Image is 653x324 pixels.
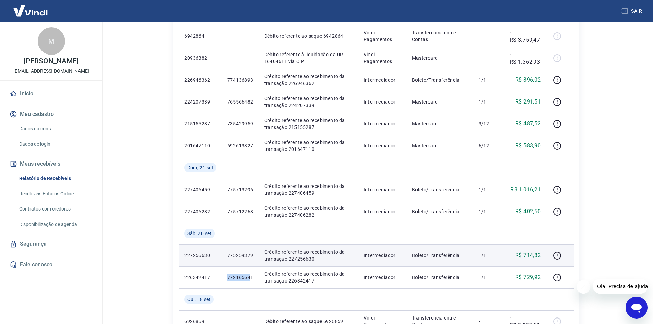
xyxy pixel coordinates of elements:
[264,205,353,218] p: Crédito referente ao recebimento da transação 227406282
[412,274,468,281] p: Boleto/Transferência
[364,76,401,83] p: Intermediador
[479,33,499,39] p: -
[479,98,499,105] p: 1/1
[16,187,94,201] a: Recebíveis Futuros Online
[227,120,253,127] p: 735429959
[227,208,253,215] p: 775712268
[24,58,78,65] p: [PERSON_NAME]
[479,252,499,259] p: 1/1
[479,208,499,215] p: 1/1
[16,171,94,185] a: Relatório de Recebíveis
[8,156,94,171] button: Meus recebíveis
[479,55,499,61] p: -
[8,107,94,122] button: Meu cadastro
[8,0,53,21] img: Vindi
[412,29,468,43] p: Transferência entre Contas
[364,252,401,259] p: Intermediador
[264,33,353,39] p: Débito referente ao saque 6942864
[577,280,590,294] iframe: Fechar mensagem
[38,27,65,55] div: M
[479,76,499,83] p: 1/1
[184,274,216,281] p: 226342417
[412,76,468,83] p: Boleto/Transferência
[626,297,648,319] iframe: Botão para abrir a janela de mensagens
[264,249,353,262] p: Crédito referente ao recebimento da transação 227256630
[264,183,353,196] p: Crédito referente ao recebimento da transação 227406459
[412,186,468,193] p: Boleto/Transferência
[187,296,211,303] span: Qui, 18 set
[264,51,353,65] p: Débito referente à liquidação da UR 16404611 via CIP
[227,76,253,83] p: 774136893
[515,142,541,150] p: R$ 583,90
[479,186,499,193] p: 1/1
[593,279,648,294] iframe: Mensagem da empresa
[8,237,94,252] a: Segurança
[16,202,94,216] a: Contratos com credores
[515,251,541,260] p: R$ 714,82
[510,50,541,66] p: -R$ 1.362,93
[227,252,253,259] p: 775259379
[227,142,253,149] p: 692613327
[187,230,212,237] span: Sáb, 20 set
[13,68,89,75] p: [EMAIL_ADDRESS][DOMAIN_NAME]
[510,185,541,194] p: R$ 1.016,21
[364,186,401,193] p: Intermediador
[479,142,499,149] p: 6/12
[364,29,401,43] p: Vindi Pagamentos
[515,207,541,216] p: R$ 402,50
[16,137,94,151] a: Dados de login
[364,274,401,281] p: Intermediador
[364,120,401,127] p: Intermediador
[16,217,94,231] a: Disponibilização de agenda
[515,120,541,128] p: R$ 487,52
[184,76,216,83] p: 226946362
[187,164,214,171] span: Dom, 21 set
[184,120,216,127] p: 215155287
[227,186,253,193] p: 775713296
[364,208,401,215] p: Intermediador
[264,139,353,153] p: Crédito referente ao recebimento da transação 201647110
[479,120,499,127] p: 3/12
[264,117,353,131] p: Crédito referente ao recebimento da transação 215155287
[364,98,401,105] p: Intermediador
[264,271,353,284] p: Crédito referente ao recebimento da transação 226342417
[412,120,468,127] p: Mastercard
[227,274,253,281] p: 772165641
[16,122,94,136] a: Dados da conta
[184,186,216,193] p: 227406459
[515,76,541,84] p: R$ 896,02
[620,5,645,17] button: Sair
[412,142,468,149] p: Mastercard
[515,273,541,281] p: R$ 729,92
[412,98,468,105] p: Mastercard
[364,142,401,149] p: Intermediador
[184,142,216,149] p: 201647110
[8,257,94,272] a: Fale conosco
[412,208,468,215] p: Boleto/Transferência
[184,98,216,105] p: 224207339
[412,55,468,61] p: Mastercard
[184,33,216,39] p: 6942864
[264,73,353,87] p: Crédito referente ao recebimento da transação 226946362
[184,252,216,259] p: 227256630
[184,55,216,61] p: 20936382
[227,98,253,105] p: 765566482
[8,86,94,101] a: Início
[515,98,541,106] p: R$ 291,51
[364,51,401,65] p: Vindi Pagamentos
[4,5,58,10] span: Olá! Precisa de ajuda?
[412,252,468,259] p: Boleto/Transferência
[510,28,541,44] p: -R$ 3.759,47
[184,208,216,215] p: 227406282
[264,95,353,109] p: Crédito referente ao recebimento da transação 224207339
[479,274,499,281] p: 1/1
